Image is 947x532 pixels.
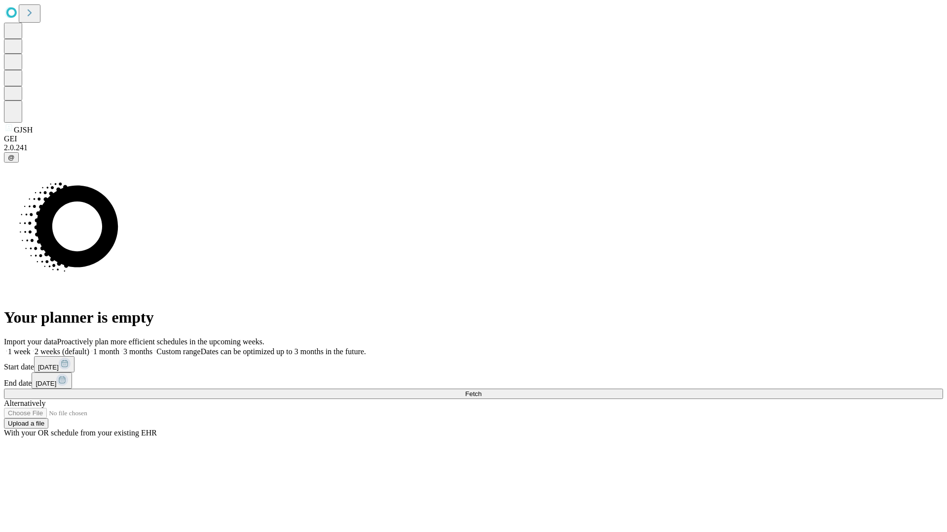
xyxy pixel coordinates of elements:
span: With your OR schedule from your existing EHR [4,429,157,437]
span: 2 weeks (default) [35,347,89,356]
div: End date [4,372,943,389]
span: 1 month [93,347,119,356]
div: GEI [4,134,943,143]
span: Fetch [465,390,481,398]
div: Start date [4,356,943,372]
span: @ [8,154,15,161]
span: Alternatively [4,399,45,407]
span: 1 week [8,347,31,356]
span: [DATE] [38,364,59,371]
button: Fetch [4,389,943,399]
button: @ [4,152,19,163]
span: Custom range [156,347,200,356]
h1: Your planner is empty [4,308,943,327]
span: Import your data [4,337,57,346]
span: [DATE] [36,380,56,387]
button: [DATE] [32,372,72,389]
span: 3 months [123,347,152,356]
span: GJSH [14,126,33,134]
button: [DATE] [34,356,74,372]
span: Dates can be optimized up to 3 months in the future. [201,347,366,356]
span: Proactively plan more efficient schedules in the upcoming weeks. [57,337,264,346]
button: Upload a file [4,418,48,429]
div: 2.0.241 [4,143,943,152]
